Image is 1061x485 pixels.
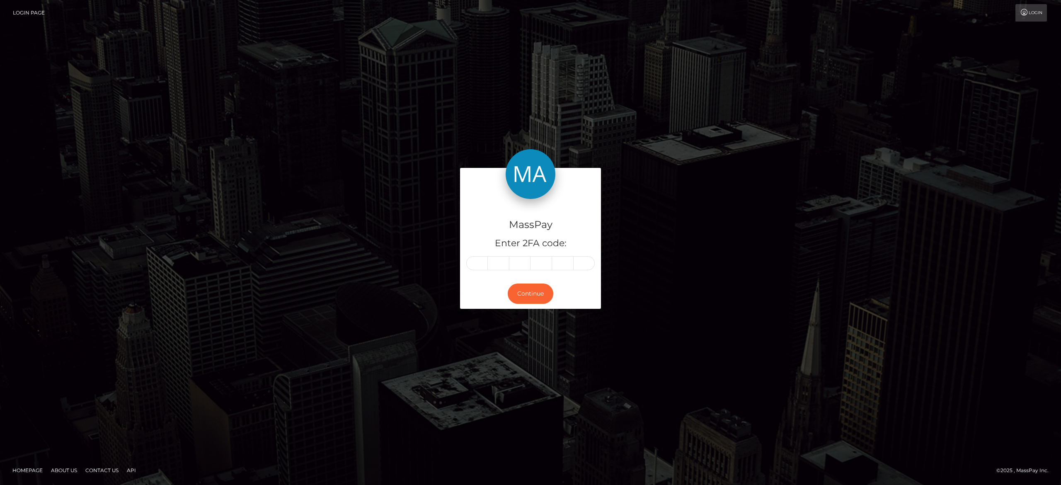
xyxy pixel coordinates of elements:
div: © 2025 , MassPay Inc. [996,466,1055,475]
a: API [124,464,139,477]
a: About Us [48,464,80,477]
a: Login [1015,4,1047,22]
button: Continue [508,284,553,304]
a: Contact Us [82,464,122,477]
img: MassPay [506,149,555,199]
a: Login Page [13,4,45,22]
h5: Enter 2FA code: [466,237,595,250]
a: Homepage [9,464,46,477]
h4: MassPay [466,218,595,232]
